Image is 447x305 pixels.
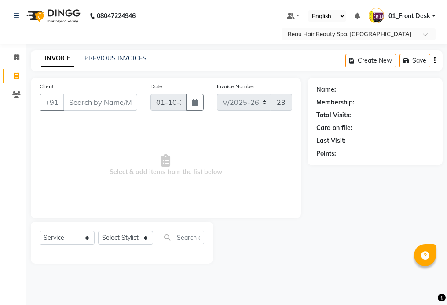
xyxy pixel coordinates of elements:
[97,4,136,28] b: 08047224946
[41,51,74,67] a: INVOICE
[369,8,384,23] img: 01_Front Desk
[316,98,355,107] div: Membership:
[316,85,336,94] div: Name:
[316,136,346,145] div: Last Visit:
[22,4,83,28] img: logo
[160,231,204,244] input: Search or Scan
[316,123,352,133] div: Card on file:
[410,270,438,296] iframe: chat widget
[399,54,430,67] button: Save
[40,82,54,90] label: Client
[150,82,162,90] label: Date
[217,82,255,90] label: Invoice Number
[40,121,292,209] span: Select & add items from the list below
[345,54,396,67] button: Create New
[316,111,351,120] div: Total Visits:
[40,94,64,111] button: +91
[316,149,336,158] div: Points:
[388,11,430,21] span: 01_Front Desk
[84,54,147,62] a: PREVIOUS INVOICES
[63,94,137,111] input: Search by Name/Mobile/Email/Code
